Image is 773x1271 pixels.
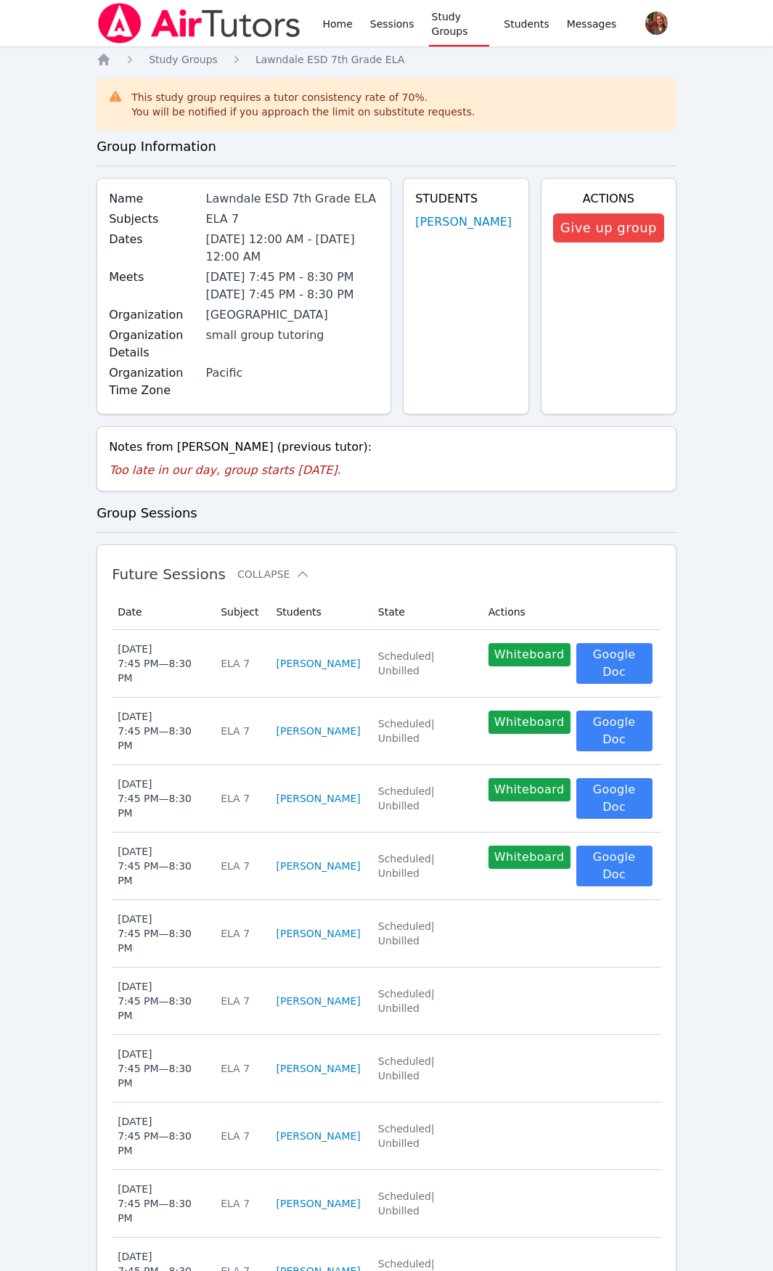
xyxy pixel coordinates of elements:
nav: Breadcrumb [97,52,676,67]
a: Lawndale ESD 7th Grade ELA [255,52,404,67]
label: Organization [109,306,197,324]
label: Dates [109,231,197,248]
tr: [DATE]7:45 PM—8:30 PMELA 7[PERSON_NAME]Scheduled| UnbilledWhiteboardGoogle Doc [112,630,661,698]
div: [DATE] 7:45 PM — 8:30 PM [118,1114,203,1158]
a: [PERSON_NAME] [276,791,360,806]
span: Scheduled | Unbilled [378,1123,435,1149]
button: Whiteboard [488,778,570,801]
label: Organization Time Zone [109,364,197,399]
th: State [369,594,480,630]
span: Scheduled | Unbilled [378,1190,435,1217]
th: Date [112,594,212,630]
div: [DATE] 7:45 PM — 8:30 PM [118,709,203,753]
h3: Group Sessions [97,503,676,523]
div: [DATE] 7:45 PM — 8:30 PM [118,1182,203,1225]
button: Whiteboard [488,846,570,869]
span: Scheduled | Unbilled [378,988,435,1014]
a: [PERSON_NAME] [276,656,360,671]
h3: Group Information [97,136,676,157]
tr: [DATE]7:45 PM—8:30 PMELA 7[PERSON_NAME]Scheduled| UnbilledWhiteboardGoogle Doc [112,698,661,765]
div: [DATE] 7:45 PM — 8:30 PM [118,979,203,1023]
a: [PERSON_NAME] [276,724,360,738]
span: Scheduled | Unbilled [378,1055,435,1082]
div: ELA 7 [205,211,379,228]
label: Subjects [109,211,197,228]
span: Future Sessions [112,565,226,583]
div: [DATE] 7:45 PM — 8:30 PM [118,844,203,888]
div: ELA 7 [221,994,258,1008]
a: [PERSON_NAME] [276,926,360,941]
div: This study group requires a tutor consistency rate of 70 %. [131,90,475,119]
a: [PERSON_NAME] [415,213,512,231]
button: Whiteboard [488,711,570,734]
div: Notes from [PERSON_NAME] (previous tutor): [109,438,664,456]
tr: [DATE]7:45 PM—8:30 PMELA 7[PERSON_NAME]Scheduled| Unbilled [112,1035,661,1103]
th: Actions [480,594,661,630]
p: Too late in our day, group starts [DATE]. [109,462,664,479]
div: [DATE] 7:45 PM — 8:30 PM [118,642,203,685]
tr: [DATE]7:45 PM—8:30 PMELA 7[PERSON_NAME]Scheduled| Unbilled [112,1170,661,1238]
h4: Actions [553,190,664,208]
a: [PERSON_NAME] [276,994,360,1008]
span: Scheduled | Unbilled [378,718,435,744]
span: Messages [567,17,617,31]
div: ELA 7 [221,926,258,941]
tr: [DATE]7:45 PM—8:30 PMELA 7[PERSON_NAME]Scheduled| UnbilledWhiteboardGoogle Doc [112,765,661,833]
a: [PERSON_NAME] [276,1129,360,1143]
th: Subject [212,594,267,630]
span: Study Groups [149,54,218,65]
div: ELA 7 [221,859,258,873]
a: Google Doc [576,643,653,684]
li: [DATE] 7:45 PM - 8:30 PM [205,286,379,303]
li: [DATE] 7:45 PM - 8:30 PM [205,269,379,286]
span: Scheduled | Unbilled [378,785,435,812]
div: [DATE] 7:45 PM — 8:30 PM [118,777,203,820]
button: Collapse [237,567,310,581]
div: ELA 7 [221,656,258,671]
div: Pacific [205,364,379,382]
span: [DATE] 12:00 AM - [DATE] 12:00 AM [205,232,354,263]
div: Lawndale ESD 7th Grade ELA [205,190,379,208]
tr: [DATE]7:45 PM—8:30 PMELA 7[PERSON_NAME]Scheduled| Unbilled [112,968,661,1035]
a: [PERSON_NAME] [276,1061,360,1076]
span: Scheduled | Unbilled [378,853,435,879]
div: ELA 7 [221,724,258,738]
div: ELA 7 [221,1061,258,1076]
tr: [DATE]7:45 PM—8:30 PMELA 7[PERSON_NAME]Scheduled| Unbilled [112,900,661,968]
label: Name [109,190,197,208]
th: Students [267,594,369,630]
button: Whiteboard [488,643,570,666]
span: Lawndale ESD 7th Grade ELA [255,54,404,65]
div: ELA 7 [221,1196,258,1211]
a: Google Doc [576,778,653,819]
div: ELA 7 [221,1129,258,1143]
span: Scheduled | Unbilled [378,650,435,677]
div: ELA 7 [221,791,258,806]
label: Meets [109,269,197,286]
tr: [DATE]7:45 PM—8:30 PMELA 7[PERSON_NAME]Scheduled| Unbilled [112,1103,661,1170]
div: [DATE] 7:45 PM — 8:30 PM [118,1047,203,1090]
img: Air Tutors [97,3,302,44]
a: Google Doc [576,711,653,751]
h4: Students [415,190,517,208]
a: [PERSON_NAME] [276,859,360,873]
div: [GEOGRAPHIC_DATA] [205,306,379,324]
tr: [DATE]7:45 PM—8:30 PMELA 7[PERSON_NAME]Scheduled| UnbilledWhiteboardGoogle Doc [112,833,661,900]
label: Organization Details [109,327,197,361]
button: Give up group [553,213,664,242]
a: [PERSON_NAME] [276,1196,360,1211]
div: You will be notified if you approach the limit on substitute requests. [131,105,475,119]
div: [DATE] 7:45 PM — 8:30 PM [118,912,203,955]
a: Google Doc [576,846,653,886]
a: Study Groups [149,52,218,67]
div: small group tutoring [205,327,379,344]
span: Scheduled | Unbilled [378,920,435,947]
